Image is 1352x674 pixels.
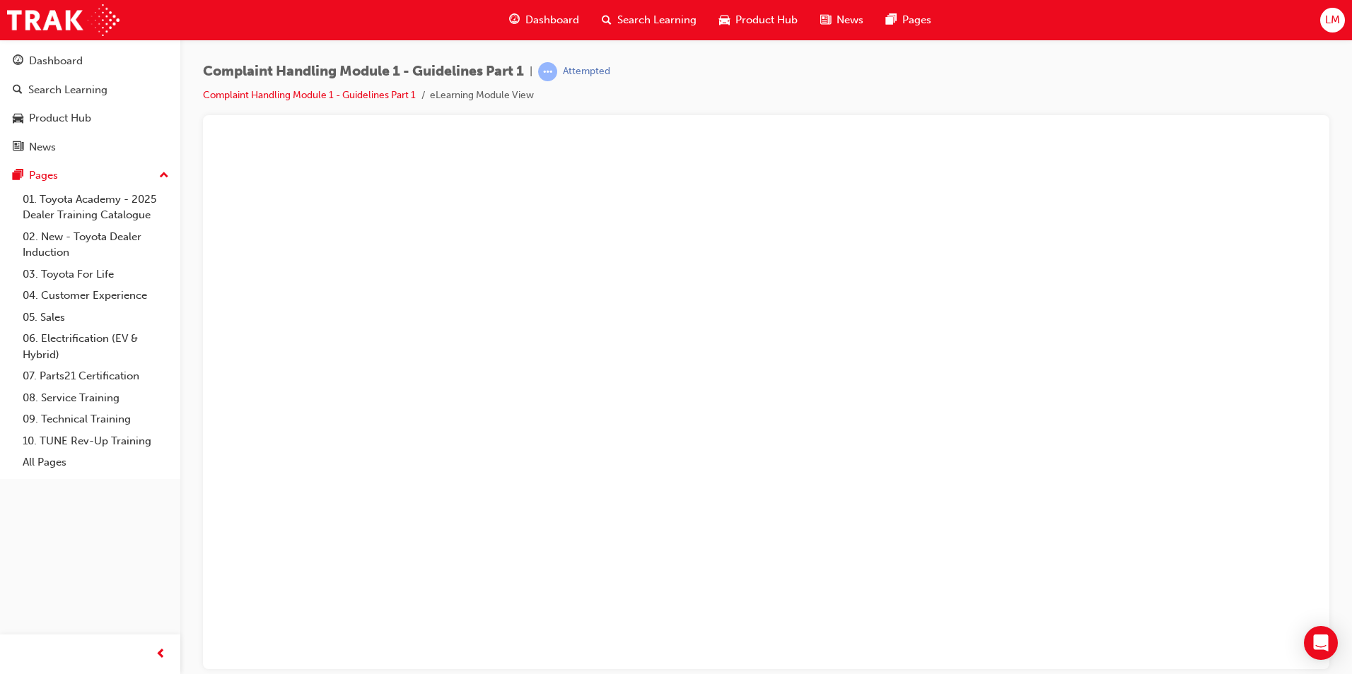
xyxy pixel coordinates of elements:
[29,53,83,69] div: Dashboard
[156,646,166,663] span: prev-icon
[13,170,23,182] span: pages-icon
[13,141,23,154] span: news-icon
[708,6,809,35] a: car-iconProduct Hub
[1320,8,1345,32] button: LM
[13,112,23,125] span: car-icon
[809,6,875,35] a: news-iconNews
[525,12,579,28] span: Dashboard
[875,6,943,35] a: pages-iconPages
[837,12,863,28] span: News
[203,64,524,80] span: Complaint Handling Module 1 - Guidelines Part 1
[17,328,175,365] a: 06. Electrification (EV & Hybrid)
[820,11,831,29] span: news-icon
[17,387,175,409] a: 08. Service Training
[203,89,416,101] a: Complaint Handling Module 1 - Guidelines Part 1
[17,365,175,387] a: 07. Parts21 Certification
[617,12,697,28] span: Search Learning
[6,134,175,160] a: News
[7,4,120,36] img: Trak
[735,12,798,28] span: Product Hub
[902,12,931,28] span: Pages
[159,167,169,185] span: up-icon
[29,167,58,184] div: Pages
[6,77,175,103] a: Search Learning
[6,48,175,74] a: Dashboard
[17,430,175,452] a: 10. TUNE Rev-Up Training
[17,285,175,307] a: 04. Customer Experience
[719,11,730,29] span: car-icon
[17,226,175,264] a: 02. New - Toyota Dealer Induction
[6,105,175,131] a: Product Hub
[6,45,175,162] button: DashboardSearch LearningProduct HubNews
[1304,626,1338,660] div: Open Intercom Messenger
[13,84,23,97] span: search-icon
[17,264,175,285] a: 03. Toyota For Life
[530,64,532,80] span: |
[17,451,175,473] a: All Pages
[28,82,107,98] div: Search Learning
[602,11,612,29] span: search-icon
[430,88,534,104] li: eLearning Module View
[538,62,557,81] span: learningRecordVerb_ATTEMPT-icon
[1325,12,1340,28] span: LM
[563,65,610,78] div: Attempted
[590,6,708,35] a: search-iconSearch Learning
[17,408,175,430] a: 09. Technical Training
[498,6,590,35] a: guage-iconDashboard
[509,11,520,29] span: guage-icon
[29,110,91,126] div: Product Hub
[17,307,175,329] a: 05. Sales
[29,139,56,155] div: News
[6,162,175,189] button: Pages
[17,189,175,226] a: 01. Toyota Academy - 2025 Dealer Training Catalogue
[13,55,23,68] span: guage-icon
[886,11,897,29] span: pages-icon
